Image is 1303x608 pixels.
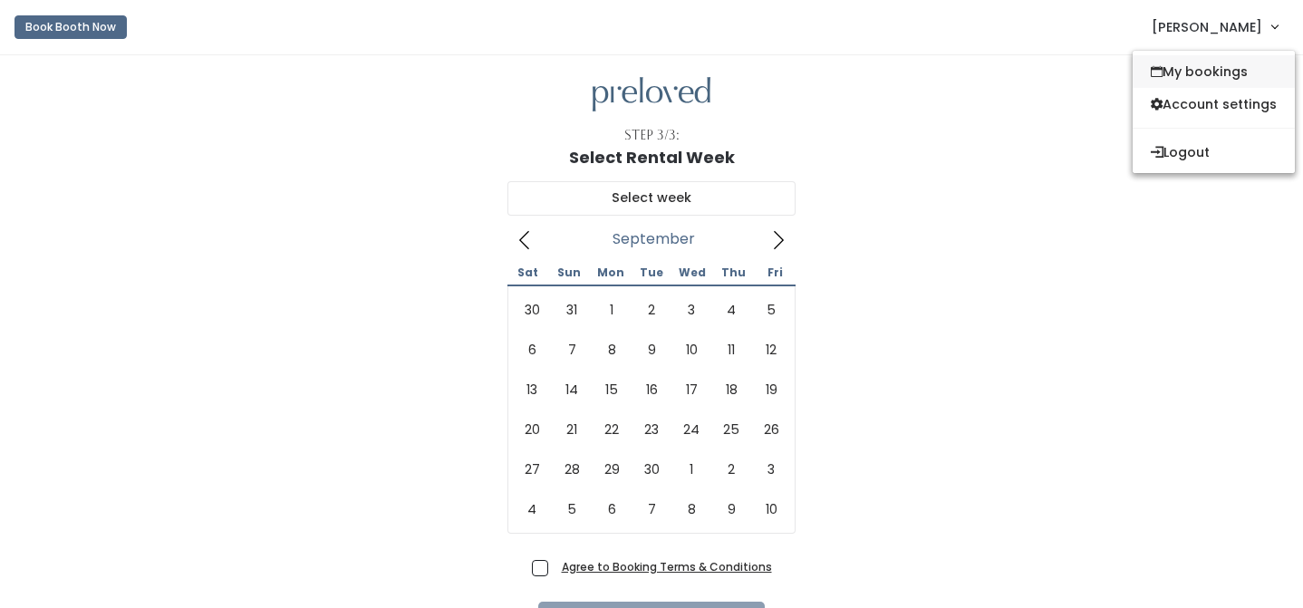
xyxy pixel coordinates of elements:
span: October 4, 2025 [512,489,552,529]
span: October 7, 2025 [632,489,671,529]
span: Tue [631,267,671,278]
span: October 10, 2025 [751,489,791,529]
span: September 29, 2025 [592,449,632,489]
span: September 21, 2025 [552,410,592,449]
span: September 5, 2025 [751,290,791,330]
span: September 11, 2025 [711,330,751,370]
button: Logout [1133,136,1295,169]
span: October 8, 2025 [671,489,711,529]
span: Thu [713,267,754,278]
span: October 9, 2025 [711,489,751,529]
span: September 8, 2025 [592,330,632,370]
img: preloved logo [593,77,710,112]
a: [PERSON_NAME] [1134,7,1296,46]
span: Sat [507,267,548,278]
a: My bookings [1133,55,1295,88]
span: September 13, 2025 [512,370,552,410]
span: September 9, 2025 [632,330,671,370]
span: September 15, 2025 [592,370,632,410]
span: September 12, 2025 [751,330,791,370]
span: September [613,236,695,243]
span: August 31, 2025 [552,290,592,330]
span: September 22, 2025 [592,410,632,449]
span: September 1, 2025 [592,290,632,330]
span: October 5, 2025 [552,489,592,529]
span: October 2, 2025 [711,449,751,489]
span: September 3, 2025 [671,290,711,330]
span: Wed [672,267,713,278]
span: Fri [755,267,796,278]
span: September 23, 2025 [632,410,671,449]
button: Book Booth Now [14,15,127,39]
span: September 27, 2025 [512,449,552,489]
span: September 26, 2025 [751,410,791,449]
span: September 16, 2025 [632,370,671,410]
span: September 25, 2025 [711,410,751,449]
span: October 3, 2025 [751,449,791,489]
span: Sun [548,267,589,278]
span: September 19, 2025 [751,370,791,410]
span: September 2, 2025 [632,290,671,330]
span: September 24, 2025 [671,410,711,449]
span: October 1, 2025 [671,449,711,489]
span: September 10, 2025 [671,330,711,370]
span: September 18, 2025 [711,370,751,410]
span: September 6, 2025 [512,330,552,370]
span: September 20, 2025 [512,410,552,449]
span: Mon [590,267,631,278]
a: Account settings [1133,88,1295,121]
span: September 14, 2025 [552,370,592,410]
span: October 6, 2025 [592,489,632,529]
h1: Select Rental Week [569,149,735,167]
span: [PERSON_NAME] [1152,17,1262,37]
a: Agree to Booking Terms & Conditions [562,559,772,574]
input: Select week [507,181,796,216]
a: Book Booth Now [14,7,127,47]
span: September 30, 2025 [632,449,671,489]
span: September 7, 2025 [552,330,592,370]
span: August 30, 2025 [512,290,552,330]
span: September 28, 2025 [552,449,592,489]
span: September 17, 2025 [671,370,711,410]
div: Step 3/3: [624,126,680,145]
span: September 4, 2025 [711,290,751,330]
